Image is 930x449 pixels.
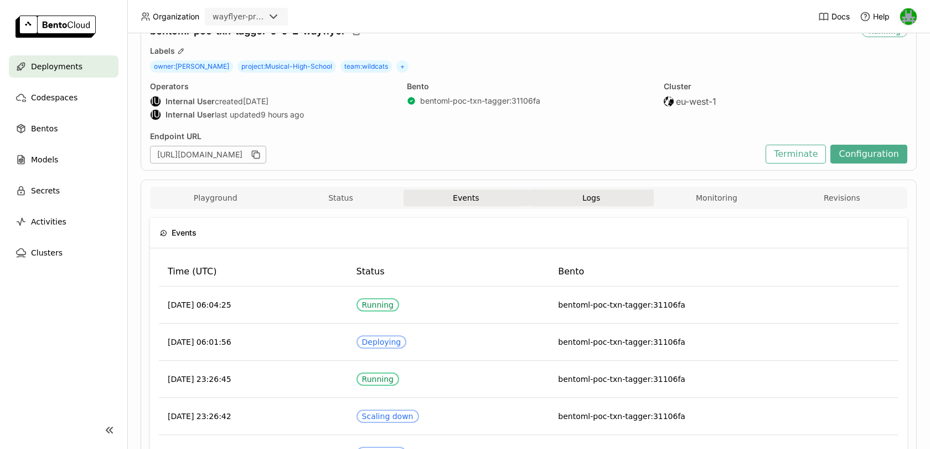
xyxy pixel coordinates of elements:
[818,11,850,22] a: Docs
[159,257,348,287] th: Time (UTC)
[172,227,197,239] span: Events
[900,8,917,25] img: Sean Hickey
[830,145,907,164] button: Configuration
[237,60,336,73] span: project : Musical-High-School
[9,211,118,233] a: Activities
[150,109,161,120] div: Internal User
[779,190,905,206] button: Revisions
[396,60,409,73] span: +
[404,190,529,206] button: Events
[654,190,779,206] button: Monitoring
[151,110,161,120] div: IU
[860,11,890,22] div: Help
[153,190,278,206] button: Playground
[159,324,348,361] td: [DATE] 06:01:56
[159,287,348,324] td: [DATE] 06:04:25
[150,96,394,107] div: created
[558,375,685,384] span: bentoml-poc-txn-tagger:31106fa
[15,16,96,38] img: logo
[362,300,394,309] div: Running
[213,11,265,22] div: wayflyer-prod
[664,81,907,91] div: Cluster
[31,246,63,259] span: Clusters
[31,153,58,166] span: Models
[676,96,716,107] span: eu-west-1
[261,110,304,120] span: 9 hours ago
[558,300,685,309] span: bentoml-poc-txn-tagger:31106fa
[348,257,550,287] th: Status
[31,184,60,197] span: Secrets
[558,338,685,346] span: bentoml-poc-txn-tagger:31106fa
[150,131,760,141] div: Endpoint URL
[9,55,118,78] a: Deployments
[153,12,199,22] span: Organization
[873,12,890,22] span: Help
[362,338,401,346] div: Deploying
[243,96,268,106] span: [DATE]
[766,145,826,164] button: Terminate
[362,375,394,384] div: Running
[31,60,82,73] span: Deployments
[159,361,348,398] td: [DATE] 23:26:45
[166,110,215,120] strong: Internal User
[831,12,850,22] span: Docs
[151,96,161,106] div: IU
[31,91,77,104] span: Codespaces
[9,86,118,109] a: Codespaces
[31,122,58,135] span: Bentos
[407,81,650,91] div: Bento
[278,190,403,206] button: Status
[150,46,907,56] div: Labels
[150,109,394,120] div: last updated
[420,96,540,106] a: bentoml-poc-txn-tagger:31106fa
[582,193,600,203] span: Logs
[9,180,118,202] a: Secrets
[31,215,66,228] span: Activities
[150,96,161,107] div: Internal User
[340,60,392,73] span: team : wildcats
[9,149,118,171] a: Models
[266,12,267,23] input: Selected wayflyer-prod.
[166,96,215,106] strong: Internal User
[362,412,414,421] div: Scaling down
[549,257,898,287] th: Bento
[9,242,118,264] a: Clusters
[150,60,233,73] span: owner : [PERSON_NAME]
[150,146,266,164] div: [URL][DOMAIN_NAME]
[9,118,118,140] a: Bentos
[558,412,685,421] span: bentoml-poc-txn-tagger:31106fa
[159,398,348,435] td: [DATE] 23:26:42
[150,81,394,91] div: Operators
